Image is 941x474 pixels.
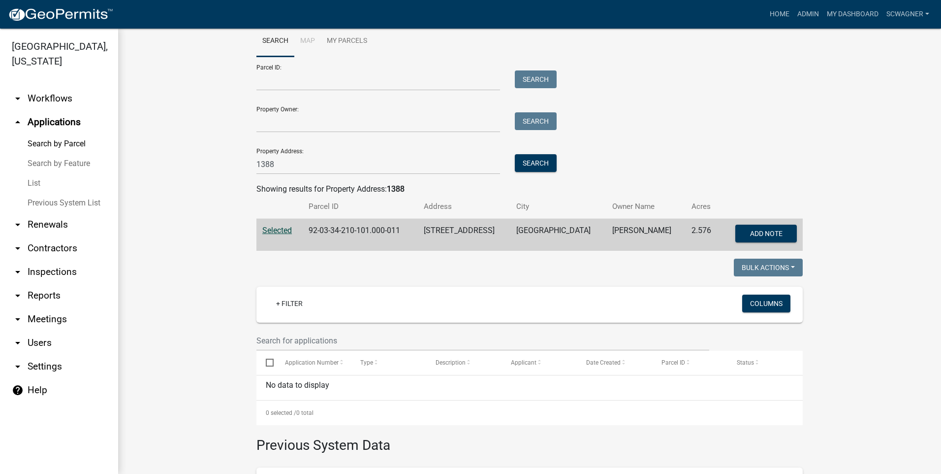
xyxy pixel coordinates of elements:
[256,26,294,57] a: Search
[350,351,426,374] datatable-header-cell: Type
[515,70,557,88] button: Search
[12,337,24,349] i: arrow_drop_down
[256,183,803,195] div: Showing results for Property Address:
[275,351,350,374] datatable-header-cell: Application Number
[737,359,754,366] span: Status
[606,195,686,218] th: Owner Name
[266,409,296,416] span: 0 selected /
[823,5,882,24] a: My Dashboard
[285,359,339,366] span: Application Number
[387,184,405,194] strong: 1388
[793,5,823,24] a: Admin
[515,154,557,172] button: Search
[742,295,790,312] button: Columns
[303,195,418,218] th: Parcel ID
[256,425,803,456] h3: Previous System Data
[882,5,933,24] a: scwagner
[12,361,24,372] i: arrow_drop_down
[256,401,803,425] div: 0 total
[12,266,24,278] i: arrow_drop_down
[12,313,24,325] i: arrow_drop_down
[303,219,418,251] td: 92-03-34-210-101.000-011
[256,331,709,351] input: Search for applications
[12,290,24,302] i: arrow_drop_down
[268,295,311,312] a: + Filter
[256,375,803,400] div: No data to display
[586,359,621,366] span: Date Created
[734,259,803,276] button: Bulk Actions
[750,230,782,237] span: Add Note
[418,195,510,218] th: Address
[436,359,466,366] span: Description
[12,219,24,231] i: arrow_drop_down
[686,219,721,251] td: 2.576
[12,384,24,396] i: help
[510,195,606,218] th: City
[12,93,24,104] i: arrow_drop_down
[426,351,502,374] datatable-header-cell: Description
[360,359,373,366] span: Type
[418,219,510,251] td: [STREET_ADDRESS]
[577,351,652,374] datatable-header-cell: Date Created
[727,351,803,374] datatable-header-cell: Status
[502,351,577,374] datatable-header-cell: Applicant
[686,195,721,218] th: Acres
[12,116,24,128] i: arrow_drop_up
[606,219,686,251] td: [PERSON_NAME]
[321,26,373,57] a: My Parcels
[256,351,275,374] datatable-header-cell: Select
[735,225,797,242] button: Add Note
[12,242,24,254] i: arrow_drop_down
[511,359,536,366] span: Applicant
[262,226,292,235] a: Selected
[510,219,606,251] td: [GEOGRAPHIC_DATA]
[766,5,793,24] a: Home
[661,359,685,366] span: Parcel ID
[515,112,557,130] button: Search
[652,351,727,374] datatable-header-cell: Parcel ID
